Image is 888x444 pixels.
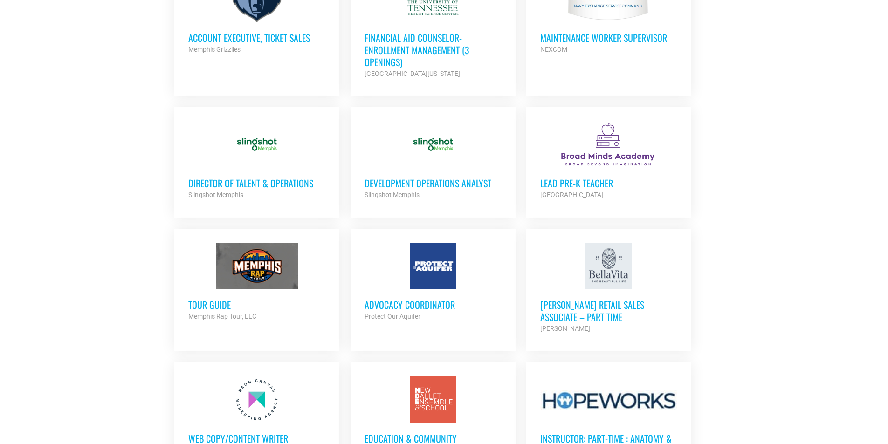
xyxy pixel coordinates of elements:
a: Director of Talent & Operations Slingshot Memphis [174,107,339,214]
strong: [GEOGRAPHIC_DATA] [540,191,603,198]
strong: [PERSON_NAME] [540,325,590,332]
a: Lead Pre-K Teacher [GEOGRAPHIC_DATA] [526,107,691,214]
a: Development Operations Analyst Slingshot Memphis [351,107,516,214]
h3: Director of Talent & Operations [188,177,325,189]
h3: Tour Guide [188,299,325,311]
h3: Account Executive, Ticket Sales [188,32,325,44]
a: [PERSON_NAME] Retail Sales Associate – Part Time [PERSON_NAME] [526,229,691,348]
strong: Slingshot Memphis [188,191,243,198]
h3: Financial Aid Counselor-Enrollment Management (3 Openings) [365,32,502,68]
h3: [PERSON_NAME] Retail Sales Associate – Part Time [540,299,677,323]
h3: Advocacy Coordinator [365,299,502,311]
strong: Slingshot Memphis [365,191,420,198]
h3: MAINTENANCE WORKER SUPERVISOR [540,32,677,44]
strong: Memphis Grizzlies [188,46,241,53]
h3: Development Operations Analyst [365,177,502,189]
a: Advocacy Coordinator Protect Our Aquifer [351,229,516,336]
strong: Protect Our Aquifer [365,313,420,320]
strong: Memphis Rap Tour, LLC [188,313,256,320]
a: Tour Guide Memphis Rap Tour, LLC [174,229,339,336]
h3: Lead Pre-K Teacher [540,177,677,189]
strong: NEXCOM [540,46,567,53]
strong: [GEOGRAPHIC_DATA][US_STATE] [365,70,460,77]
